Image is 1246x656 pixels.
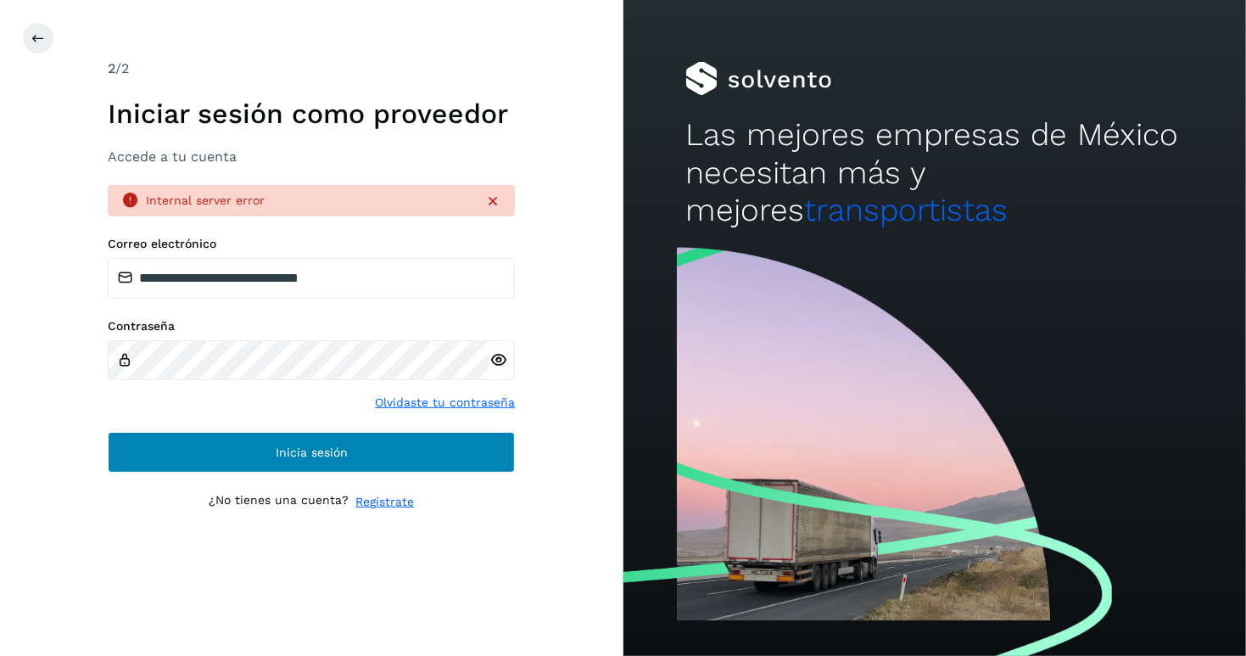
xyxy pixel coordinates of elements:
[209,493,349,511] p: ¿No tienes una cuenta?
[108,319,515,334] label: Contraseña
[108,149,515,165] h3: Accede a tu cuenta
[685,116,1184,229] h2: Las mejores empresas de México necesitan más y mejores
[108,98,515,130] h1: Iniciar sesión como proveedor
[108,60,115,76] span: 2
[375,394,515,412] a: Olvidaste tu contraseña
[276,446,348,458] span: Inicia sesión
[108,432,515,473] button: Inicia sesión
[146,192,471,210] div: Internal server error
[108,237,515,251] label: Correo electrónico
[804,192,1008,228] span: transportistas
[108,59,515,79] div: /2
[355,493,414,511] a: Regístrate
[182,531,440,597] iframe: reCAPTCHA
